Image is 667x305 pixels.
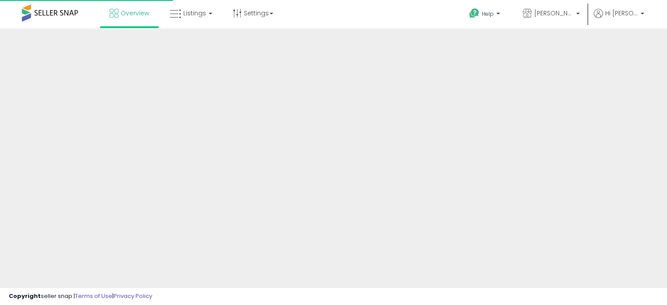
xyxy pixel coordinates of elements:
[462,1,509,29] a: Help
[183,9,206,18] span: Listings
[9,292,41,300] strong: Copyright
[75,292,112,300] a: Terms of Use
[594,9,644,29] a: Hi [PERSON_NAME]
[9,292,152,301] div: seller snap | |
[469,8,480,19] i: Get Help
[605,9,638,18] span: Hi [PERSON_NAME]
[114,292,152,300] a: Privacy Policy
[534,9,574,18] span: [PERSON_NAME]'s deals
[482,10,494,18] span: Help
[121,9,149,18] span: Overview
